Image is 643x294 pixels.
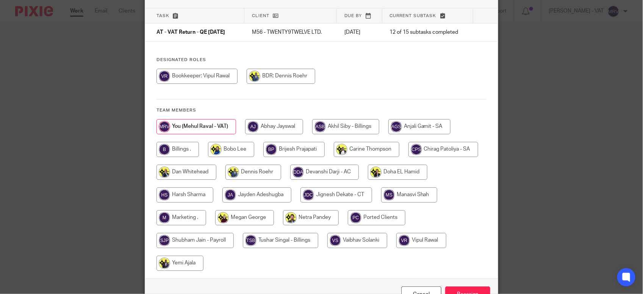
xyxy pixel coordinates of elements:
[344,14,362,18] span: Due by
[390,14,436,18] span: Current subtask
[156,107,487,113] h4: Team members
[156,14,169,18] span: Task
[156,57,487,63] h4: Designated Roles
[382,24,473,42] td: 12 of 15 subtasks completed
[344,28,375,36] p: [DATE]
[252,28,330,36] p: M56 - TWENTY9TWELVE LTD.
[252,14,269,18] span: Client
[156,30,225,35] span: AT - VAT Return - QE [DATE]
